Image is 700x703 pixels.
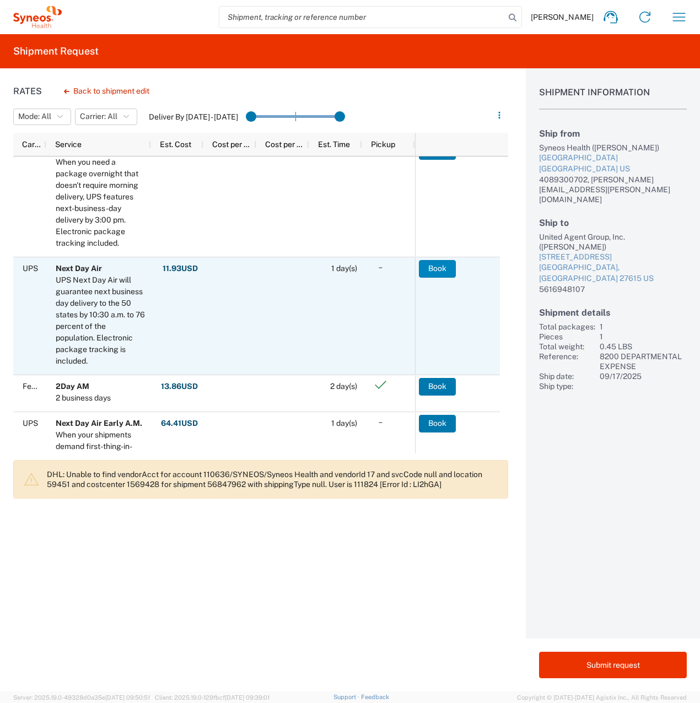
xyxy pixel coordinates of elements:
[75,109,137,125] button: Carrier: All
[13,109,71,125] button: Mode: All
[539,153,687,174] a: [GEOGRAPHIC_DATA][GEOGRAPHIC_DATA] US
[539,284,687,294] div: 5616948107
[600,371,687,381] div: 09/17/2025
[56,382,89,391] b: 2Day AM
[161,418,198,429] strong: 64.41 USD
[539,143,687,153] div: Syneos Health ([PERSON_NAME])
[539,371,595,381] div: Ship date:
[160,378,198,396] button: 13.86USD
[539,252,687,263] div: [STREET_ADDRESS]
[539,87,687,110] h1: Shipment Information
[155,694,270,701] span: Client: 2025.19.0-129fbcf
[13,86,42,96] h1: Rates
[539,252,687,284] a: [STREET_ADDRESS][GEOGRAPHIC_DATA], [GEOGRAPHIC_DATA] 27615 US
[149,112,238,122] label: Deliver By [DATE] - [DATE]
[160,140,191,149] span: Est. Cost
[163,263,198,274] strong: 11.93 USD
[225,694,270,701] span: [DATE] 09:39:01
[22,140,42,149] span: Carrier
[539,164,687,175] div: [GEOGRAPHIC_DATA] US
[539,232,687,252] div: United Agent Group, Inc. ([PERSON_NAME])
[212,140,252,149] span: Cost per Mile
[55,140,82,149] span: Service
[371,140,395,149] span: Pickup
[56,264,102,273] b: Next Day Air
[331,264,357,273] span: 1 day(s)
[600,332,687,342] div: 1
[23,419,38,428] span: UPS
[47,469,499,489] p: DHL: Unable to find vendorAcct for account 110636/SYNEOS/Syneos Health and vendorId 17 and svcCod...
[539,342,595,351] div: Total weight:
[539,322,595,332] div: Total packages:
[539,153,687,164] div: [GEOGRAPHIC_DATA]
[23,264,38,273] span: UPS
[265,140,305,149] span: Cost per Mile
[419,378,456,396] button: Book
[539,175,687,204] div: 4089300702, [PERSON_NAME][EMAIL_ADDRESS][PERSON_NAME][DOMAIN_NAME]
[539,262,687,284] div: [GEOGRAPHIC_DATA], [GEOGRAPHIC_DATA] 27615 US
[13,45,99,58] h2: Shipment Request
[56,156,146,249] div: When you need a package overnight that doesn't require morning delivery, UPS features next-busine...
[330,382,357,391] span: 2 day(s)
[539,332,595,342] div: Pieces
[539,381,595,391] div: Ship type:
[531,12,594,22] span: [PERSON_NAME]
[162,260,198,278] button: 11.93USD
[539,218,687,228] h2: Ship to
[56,419,142,428] b: Next Day Air Early A.M.
[600,351,687,371] div: 8200 DEPARTMENTAL EXPENSE
[56,392,111,404] div: 2 business days
[419,415,456,432] button: Book
[161,381,198,392] strong: 13.86 USD
[23,382,76,391] span: FedEx Express
[539,128,687,139] h2: Ship from
[80,111,117,122] span: Carrier: All
[318,140,350,149] span: Est. Time
[333,694,361,700] a: Support
[539,351,595,371] div: Reference:
[361,694,389,700] a: Feedback
[56,274,146,367] div: UPS Next Day Air will guarantee next business day delivery to the 50 states by 10:30 a.m. to 76 p...
[419,260,456,278] button: Book
[18,111,51,122] span: Mode: All
[331,419,357,428] span: 1 day(s)
[600,322,687,332] div: 1
[219,7,505,28] input: Shipment, tracking or reference number
[539,307,687,318] h2: Shipment details
[105,694,150,701] span: [DATE] 09:50:51
[517,693,687,702] span: Copyright © [DATE]-[DATE] Agistix Inc., All Rights Reserved
[13,694,150,701] span: Server: 2025.19.0-49328d0a35e
[600,342,687,351] div: 0.45 LBS
[539,652,687,678] button: Submit request
[160,415,198,432] button: 64.41USD
[55,82,158,101] button: Back to shipment edit
[56,429,146,487] div: When your shipments demand first-thing-in-the-morning delivery, choose UPS Next Day Air Early A.M.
